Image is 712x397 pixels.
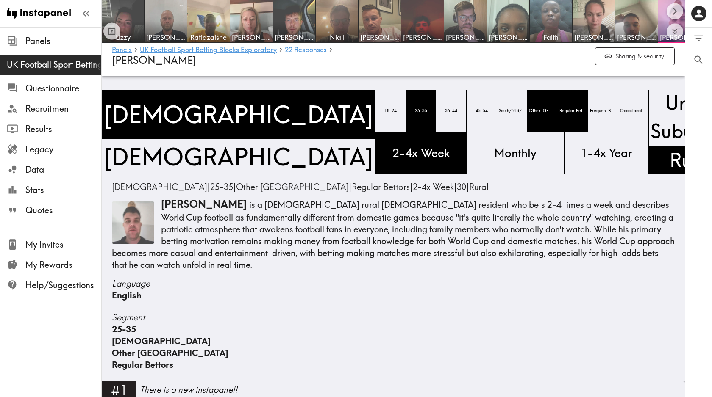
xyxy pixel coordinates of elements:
[232,33,271,42] span: [PERSON_NAME]
[236,182,349,192] span: Other [GEOGRAPHIC_DATA]
[383,106,398,116] span: 18-24
[112,182,210,192] span: |
[352,182,410,192] span: Regular Bettors
[112,182,207,192] span: [DEMOGRAPHIC_DATA]
[413,182,457,192] span: |
[667,3,683,19] button: Scroll right
[403,33,442,42] span: Yashvardhan
[667,23,683,40] button: Expand to show all items
[25,143,101,155] span: Legacy
[492,143,538,163] span: Monthly
[618,106,648,116] span: Occasional Bettors
[140,46,277,54] a: UK Football Sport Betting Blocks Exploratory
[112,347,228,358] span: Other [GEOGRAPHIC_DATA]
[352,182,413,192] span: |
[25,184,101,196] span: Stats
[25,35,101,47] span: Panels
[497,106,527,116] span: South/Mid/North
[693,33,704,44] span: Filter Responses
[112,278,675,289] span: Language
[189,33,228,42] span: Ratidzaishe
[112,290,142,301] span: English
[140,384,685,396] div: There is a new instapanel!
[360,33,399,42] span: [PERSON_NAME]
[574,33,613,42] span: [PERSON_NAME]
[112,312,675,323] span: Segment
[446,33,485,42] span: [PERSON_NAME]
[236,182,352,192] span: |
[25,204,101,216] span: Quotes
[102,138,375,175] span: [DEMOGRAPHIC_DATA]
[210,182,233,192] span: 25-35
[617,33,656,42] span: [PERSON_NAME]
[693,54,704,66] span: Search
[531,33,570,42] span: Faith
[685,28,712,49] button: Filter Responses
[579,143,634,163] span: 1-4x Year
[595,47,675,66] button: Sharing & security
[25,83,101,94] span: Questionnaire
[103,33,142,42] span: Lizzy
[558,106,588,116] span: Regular Bettors
[588,106,618,116] span: Frequent Bettors
[443,106,459,116] span: 35-44
[25,123,101,135] span: Results
[413,182,454,192] span: 2-4x Week
[146,33,185,42] span: [PERSON_NAME]
[112,359,173,370] span: Regular Bettors
[25,164,101,176] span: Data
[25,279,101,291] span: Help/Suggestions
[685,49,712,71] button: Search
[112,201,154,244] img: Thumbnail
[7,59,101,71] span: UK Football Sport Betting Blocks Exploratory
[210,182,236,192] span: |
[103,23,120,40] button: Toggle between responses and questions
[275,33,314,42] span: [PERSON_NAME]
[285,46,327,53] span: 22 Responses
[25,239,101,251] span: My Invites
[474,106,489,116] span: 45-54
[112,197,675,271] p: is a [DEMOGRAPHIC_DATA] rural [DEMOGRAPHIC_DATA] resident who bets 2-4 times a week and describes...
[469,182,489,192] span: Rural
[317,33,356,42] span: Niall
[489,33,528,42] span: [PERSON_NAME]
[102,96,375,132] span: [DEMOGRAPHIC_DATA]
[112,324,136,334] span: 25-35
[391,143,451,163] span: 2-4x Week
[660,33,699,42] span: [PERSON_NAME]
[112,54,196,66] span: [PERSON_NAME]
[161,198,247,210] span: [PERSON_NAME]
[457,182,466,192] span: 30
[457,182,469,192] span: |
[112,336,211,346] span: [DEMOGRAPHIC_DATA]
[25,259,101,271] span: My Rewards
[112,46,132,54] a: Panels
[285,46,327,54] a: 22 Responses
[527,106,557,116] span: Other [GEOGRAPHIC_DATA]
[413,106,429,116] span: 25-35
[25,103,101,115] span: Recruitment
